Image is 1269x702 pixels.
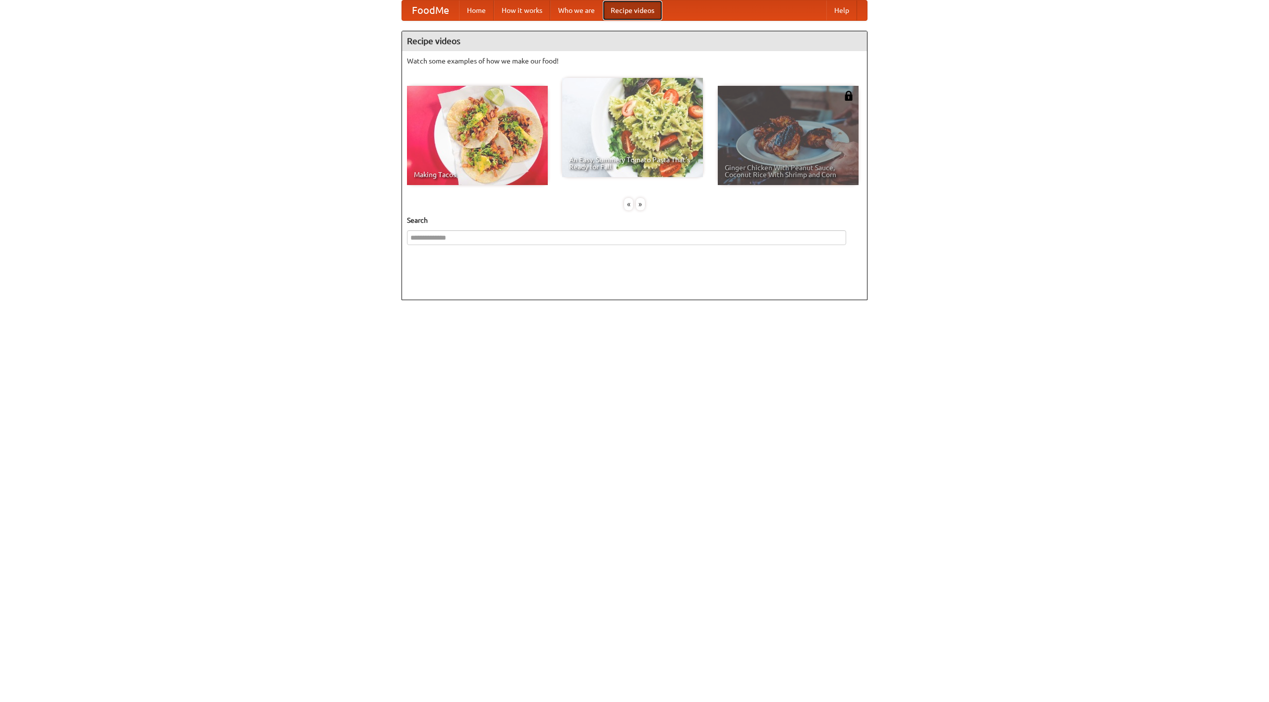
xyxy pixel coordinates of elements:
img: 483408.png [844,91,854,101]
a: Home [459,0,494,20]
div: « [624,198,633,210]
span: Making Tacos [414,171,541,178]
div: » [636,198,645,210]
p: Watch some examples of how we make our food! [407,56,862,66]
span: An Easy, Summery Tomato Pasta That's Ready for Fall [569,156,696,170]
a: Who we are [550,0,603,20]
h4: Recipe videos [402,31,867,51]
a: An Easy, Summery Tomato Pasta That's Ready for Fall [562,78,703,177]
a: Making Tacos [407,86,548,185]
a: How it works [494,0,550,20]
a: FoodMe [402,0,459,20]
a: Recipe videos [603,0,662,20]
h5: Search [407,215,862,225]
a: Help [826,0,857,20]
